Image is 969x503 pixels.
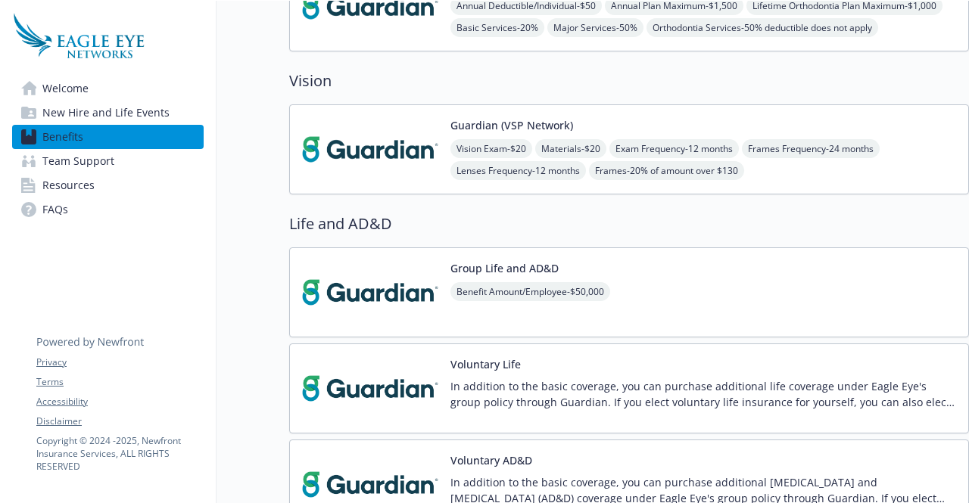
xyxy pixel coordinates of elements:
[547,18,643,37] span: Major Services - 50%
[647,18,878,37] span: Orthodontia Services - 50% deductible does not apply
[450,452,532,468] button: Voluntary AD&D
[450,260,559,276] button: Group Life and AD&D
[42,101,170,125] span: New Hire and Life Events
[742,139,880,158] span: Frames Frequency - 24 months
[36,375,203,389] a: Terms
[450,139,532,158] span: Vision Exam - $20
[42,173,95,197] span: Resources
[42,149,114,173] span: Team Support
[535,139,606,158] span: Materials - $20
[450,378,956,410] p: In addition to the basic coverage, you can purchase additional life coverage under Eagle Eye's gr...
[36,356,203,369] a: Privacy
[609,139,739,158] span: Exam Frequency - 12 months
[289,70,969,92] h2: Vision
[450,282,610,301] span: Benefit Amount/Employee - $50,000
[12,101,204,125] a: New Hire and Life Events
[12,125,204,149] a: Benefits
[36,395,203,408] a: Accessibility
[450,161,586,180] span: Lenses Frequency - 12 months
[450,117,573,133] button: Guardian (VSP Network)
[12,76,204,101] a: Welcome
[302,356,438,421] img: Guardian carrier logo
[450,356,521,372] button: Voluntary Life
[42,197,68,222] span: FAQs
[42,125,83,149] span: Benefits
[36,415,203,428] a: Disclaimer
[289,213,969,235] h2: Life and AD&D
[302,260,438,324] img: Guardian carrier logo
[450,18,544,37] span: Basic Services - 20%
[302,117,438,182] img: Guardian carrier logo
[12,173,204,197] a: Resources
[42,76,89,101] span: Welcome
[589,161,744,180] span: Frames - 20% of amount over $130
[12,149,204,173] a: Team Support
[36,434,203,473] p: Copyright © 2024 - 2025 , Newfront Insurance Services, ALL RIGHTS RESERVED
[12,197,204,222] a: FAQs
